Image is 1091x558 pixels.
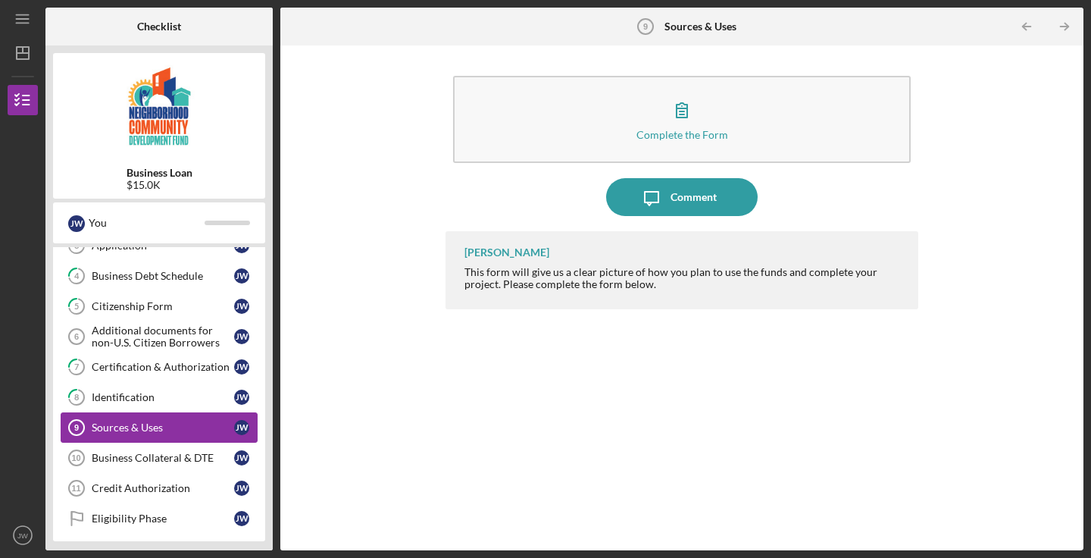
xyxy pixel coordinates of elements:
div: J W [234,268,249,284]
tspan: 4 [74,271,80,281]
div: J W [234,481,249,496]
a: 11Credit AuthorizationJW [61,473,258,503]
tspan: 5 [74,302,79,312]
a: 6Additional documents for non-U.S. Citizen BorrowersJW [61,321,258,352]
text: JW [17,531,29,540]
div: This form will give us a clear picture of how you plan to use the funds and complete your project... [464,266,903,290]
tspan: 6 [74,332,79,341]
div: J W [234,359,249,375]
div: You [89,210,205,236]
button: Complete the Form [453,76,911,163]
tspan: 3 [74,241,79,251]
a: 8IdentificationJW [61,382,258,412]
div: Eligibility Phase [92,513,234,525]
a: Eligibility PhaseJW [61,503,258,534]
div: Complete the Form [636,129,728,140]
div: Certification & Authorization [92,361,234,373]
img: Product logo [53,61,265,152]
div: Sources & Uses [92,422,234,434]
tspan: 11 [71,484,80,493]
tspan: 8 [74,393,79,403]
tspan: 9 [74,423,79,432]
div: J W [234,390,249,405]
div: Identification [92,391,234,403]
div: Business Collateral & DTE [92,452,234,464]
button: Comment [606,178,758,216]
div: J W [68,215,85,232]
tspan: 10 [71,453,80,462]
a: 7Certification & AuthorizationJW [61,352,258,382]
div: J W [234,420,249,435]
a: 9Sources & UsesJW [61,412,258,443]
b: Checklist [137,20,181,33]
button: JW [8,520,38,550]
div: Additional documents for non-U.S. Citizen Borrowers [92,324,234,349]
div: J W [234,299,249,314]
a: 5Citizenship FormJW [61,291,258,321]
div: J W [234,329,249,344]
div: [PERSON_NAME] [464,246,549,259]
a: 10Business Collateral & DTEJW [61,443,258,473]
div: J W [234,511,249,526]
div: Credit Authorization [92,482,234,494]
tspan: 7 [74,362,80,372]
b: Sources & Uses [664,20,736,33]
div: Comment [671,178,717,216]
b: Business Loan [127,167,192,179]
tspan: 9 [643,22,648,31]
div: Business Debt Schedule [92,270,234,282]
div: J W [234,450,249,466]
a: 4Business Debt ScheduleJW [61,261,258,291]
div: $15.0K [127,179,192,191]
div: Citizenship Form [92,300,234,312]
